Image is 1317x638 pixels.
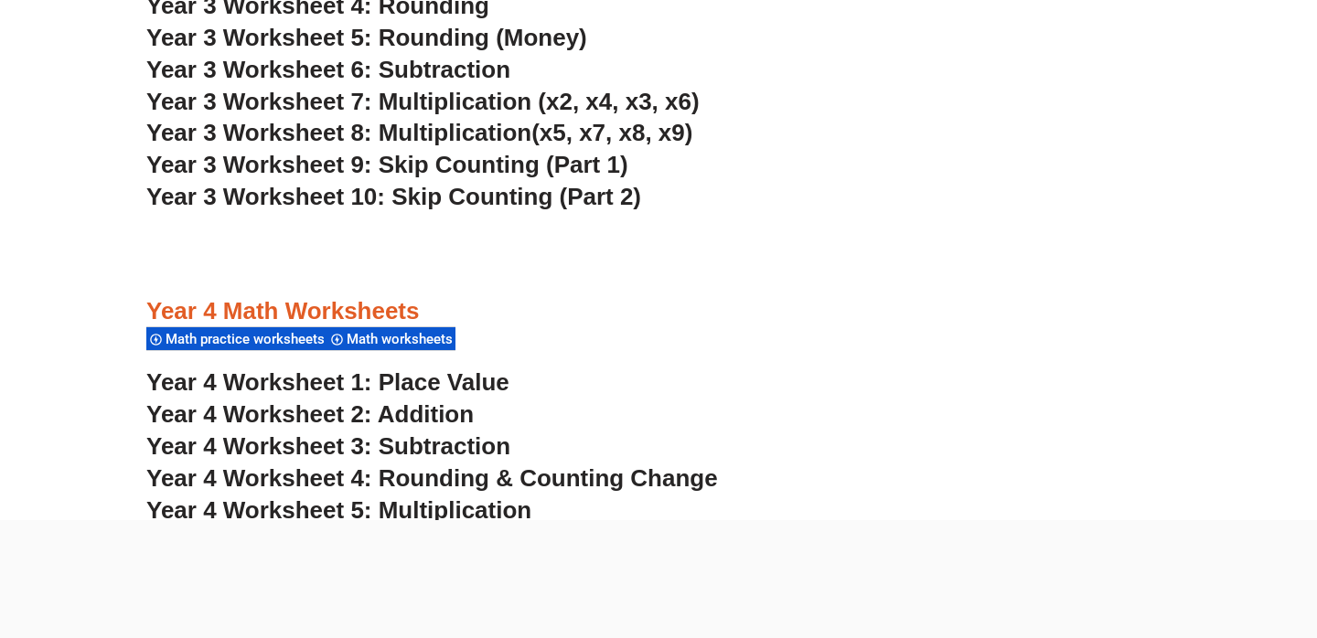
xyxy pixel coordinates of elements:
a: Year 4 Worksheet 1: Place Value [146,368,509,396]
a: Year 4 Worksheet 3: Subtraction [146,432,510,460]
span: Math practice worksheets [166,331,330,347]
a: Year 3 Worksheet 7: Multiplication (x2, x4, x3, x6) [146,88,700,115]
iframe: Chat Widget [1003,431,1317,638]
a: Year 3 Worksheet 10: Skip Counting (Part 2) [146,183,641,210]
a: Year 4 Worksheet 2: Addition [146,400,474,428]
iframe: Advertisement [199,520,1119,633]
a: Year 3 Worksheet 9: Skip Counting (Part 1) [146,151,628,178]
a: Year 3 Worksheet 8: Multiplication(x5, x7, x8, x9) [146,119,692,146]
span: Math worksheets [347,331,458,347]
a: Year 4 Worksheet 4: Rounding & Counting Change [146,464,718,492]
span: Year 3 Worksheet 8: Multiplication [146,119,531,146]
span: (x5, x7, x8, x9) [531,119,692,146]
div: Math worksheets [327,326,455,351]
h3: Year 4 Math Worksheets [146,296,1171,327]
div: Math practice worksheets [146,326,327,351]
a: Year 3 Worksheet 6: Subtraction [146,56,510,83]
a: Year 3 Worksheet 5: Rounding (Money) [146,24,587,51]
a: Year 4 Worksheet 5: Multiplication [146,496,531,524]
